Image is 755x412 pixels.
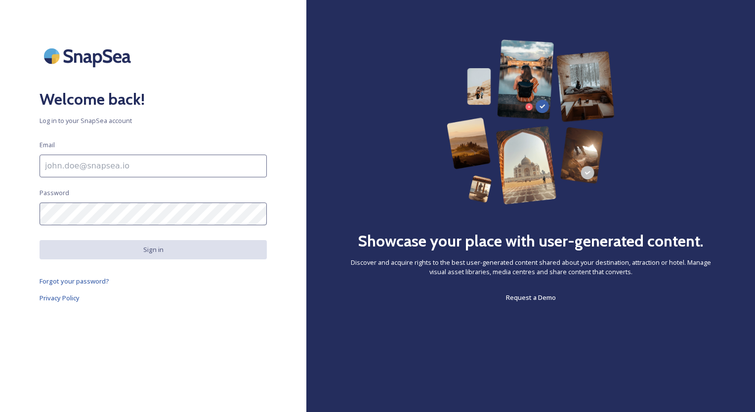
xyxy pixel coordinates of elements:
[40,188,69,198] span: Password
[40,155,267,177] input: john.doe@snapsea.io
[40,87,267,111] h2: Welcome back!
[40,240,267,259] button: Sign in
[506,291,556,303] a: Request a Demo
[40,292,267,304] a: Privacy Policy
[40,277,109,286] span: Forgot your password?
[40,293,80,302] span: Privacy Policy
[40,275,267,287] a: Forgot your password?
[346,258,715,277] span: Discover and acquire rights to the best user-generated content shared about your destination, att...
[40,116,267,125] span: Log in to your SnapSea account
[358,229,704,253] h2: Showcase your place with user-generated content.
[40,40,138,73] img: SnapSea Logo
[447,40,615,205] img: 63b42ca75bacad526042e722_Group%20154-p-800.png
[40,140,55,150] span: Email
[506,293,556,302] span: Request a Demo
